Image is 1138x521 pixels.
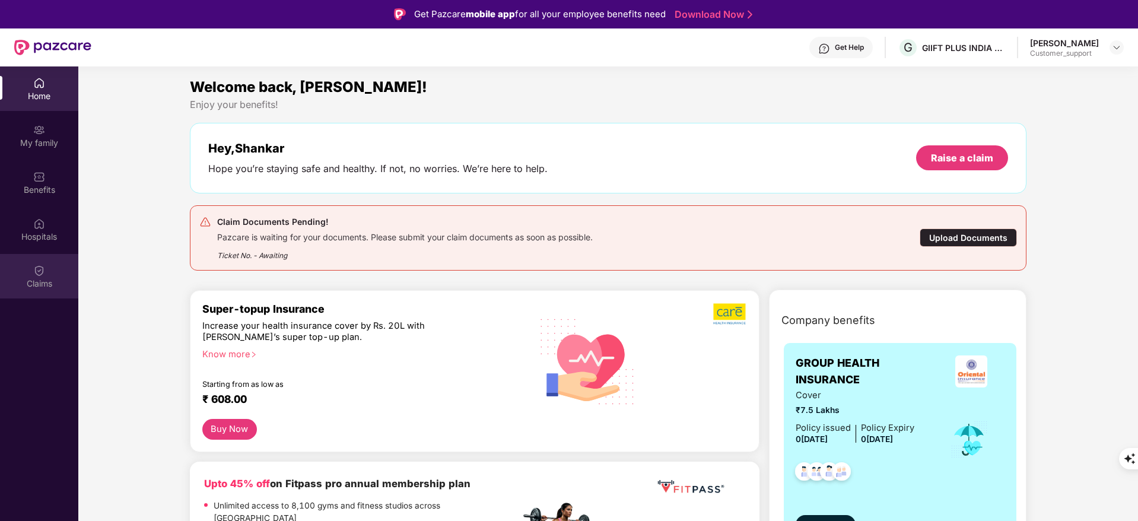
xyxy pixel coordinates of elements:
img: svg+xml;base64,PHN2ZyBpZD0iQ2xhaW0iIHhtbG5zPSJodHRwOi8vd3d3LnczLm9yZy8yMDAwL3N2ZyIgd2lkdGg9IjIwIi... [33,265,45,277]
div: Customer_support [1030,49,1099,58]
img: svg+xml;base64,PHN2ZyB4bWxucz0iaHR0cDovL3d3dy53My5vcmcvMjAwMC9zdmciIHdpZHRoPSI0OC45MTUiIGhlaWdodD... [802,459,831,488]
img: svg+xml;base64,PHN2ZyB4bWxucz0iaHR0cDovL3d3dy53My5vcmcvMjAwMC9zdmciIHdpZHRoPSI0OC45NDMiIGhlaWdodD... [815,459,844,488]
div: Get Pazcare for all your employee benefits need [414,7,666,21]
img: icon [950,420,988,459]
img: New Pazcare Logo [14,40,91,55]
div: Know more [202,349,513,357]
span: Cover [796,389,914,402]
div: [PERSON_NAME] [1030,37,1099,49]
div: Pazcare is waiting for your documents. Please submit your claim documents as soon as possible. [217,229,593,243]
div: Policy Expiry [861,421,914,435]
span: right [250,351,257,358]
div: Starting from as low as [202,380,470,388]
div: Upload Documents [920,228,1017,247]
img: svg+xml;base64,PHN2ZyBpZD0iSG9zcGl0YWxzIiB4bWxucz0iaHR0cDovL3d3dy53My5vcmcvMjAwMC9zdmciIHdpZHRoPS... [33,218,45,230]
img: Logo [394,8,406,20]
div: Hope you’re staying safe and healthy. If not, no worries. We’re here to help. [208,163,548,175]
button: Buy Now [202,419,257,440]
strong: mobile app [466,8,515,20]
div: Policy issued [796,421,851,435]
img: Stroke [748,8,752,21]
img: svg+xml;base64,PHN2ZyB4bWxucz0iaHR0cDovL3d3dy53My5vcmcvMjAwMC9zdmciIHhtbG5zOnhsaW5rPSJodHRwOi8vd3... [531,303,644,418]
div: Increase your health insurance cover by Rs. 20L with [PERSON_NAME]’s super top-up plan. [202,320,469,344]
span: 0[DATE] [861,434,893,444]
span: 0[DATE] [796,434,828,444]
div: Enjoy your benefits! [190,99,1027,111]
div: ₹ 608.00 [202,393,508,407]
img: svg+xml;base64,PHN2ZyB4bWxucz0iaHR0cDovL3d3dy53My5vcmcvMjAwMC9zdmciIHdpZHRoPSIyNCIgaGVpZ2h0PSIyNC... [199,216,211,228]
div: Super-topup Insurance [202,303,520,315]
img: svg+xml;base64,PHN2ZyBpZD0iRHJvcGRvd24tMzJ4MzIiIHhtbG5zPSJodHRwOi8vd3d3LnczLm9yZy8yMDAwL3N2ZyIgd2... [1112,43,1121,52]
div: Claim Documents Pending! [217,215,593,229]
b: Upto 45% off [204,478,270,490]
span: Company benefits [781,312,875,329]
img: svg+xml;base64,PHN2ZyB4bWxucz0iaHR0cDovL3d3dy53My5vcmcvMjAwMC9zdmciIHdpZHRoPSI0OC45NDMiIGhlaWdodD... [790,459,819,488]
img: fppp.png [655,476,726,498]
span: ₹7.5 Lakhs [796,404,914,417]
img: b5dec4f62d2307b9de63beb79f102df3.png [713,303,747,325]
img: svg+xml;base64,PHN2ZyBpZD0iSGVscC0zMngzMiIgeG1sbnM9Imh0dHA6Ly93d3cudzMub3JnLzIwMDAvc3ZnIiB3aWR0aD... [818,43,830,55]
span: Welcome back, [PERSON_NAME]! [190,78,427,96]
div: Raise a claim [931,151,993,164]
img: svg+xml;base64,PHN2ZyB4bWxucz0iaHR0cDovL3d3dy53My5vcmcvMjAwMC9zdmciIHdpZHRoPSI0OC45NDMiIGhlaWdodD... [827,459,856,488]
b: on Fitpass pro annual membership plan [204,478,471,490]
div: GIIFT PLUS INDIA PRIVATE LIMITED [922,42,1005,53]
div: Ticket No. - Awaiting [217,243,593,261]
span: GROUP HEALTH INSURANCE [796,355,937,389]
img: svg+xml;base64,PHN2ZyB3aWR0aD0iMjAiIGhlaWdodD0iMjAiIHZpZXdCb3g9IjAgMCAyMCAyMCIgZmlsbD0ibm9uZSIgeG... [33,124,45,136]
img: svg+xml;base64,PHN2ZyBpZD0iSG9tZSIgeG1sbnM9Imh0dHA6Ly93d3cudzMub3JnLzIwMDAvc3ZnIiB3aWR0aD0iMjAiIG... [33,77,45,89]
span: G [904,40,913,55]
a: Download Now [675,8,749,21]
img: insurerLogo [955,355,987,387]
div: Hey, Shankar [208,141,548,155]
img: svg+xml;base64,PHN2ZyBpZD0iQmVuZWZpdHMiIHhtbG5zPSJodHRwOi8vd3d3LnczLm9yZy8yMDAwL3N2ZyIgd2lkdGg9Ij... [33,171,45,183]
div: Get Help [835,43,864,52]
